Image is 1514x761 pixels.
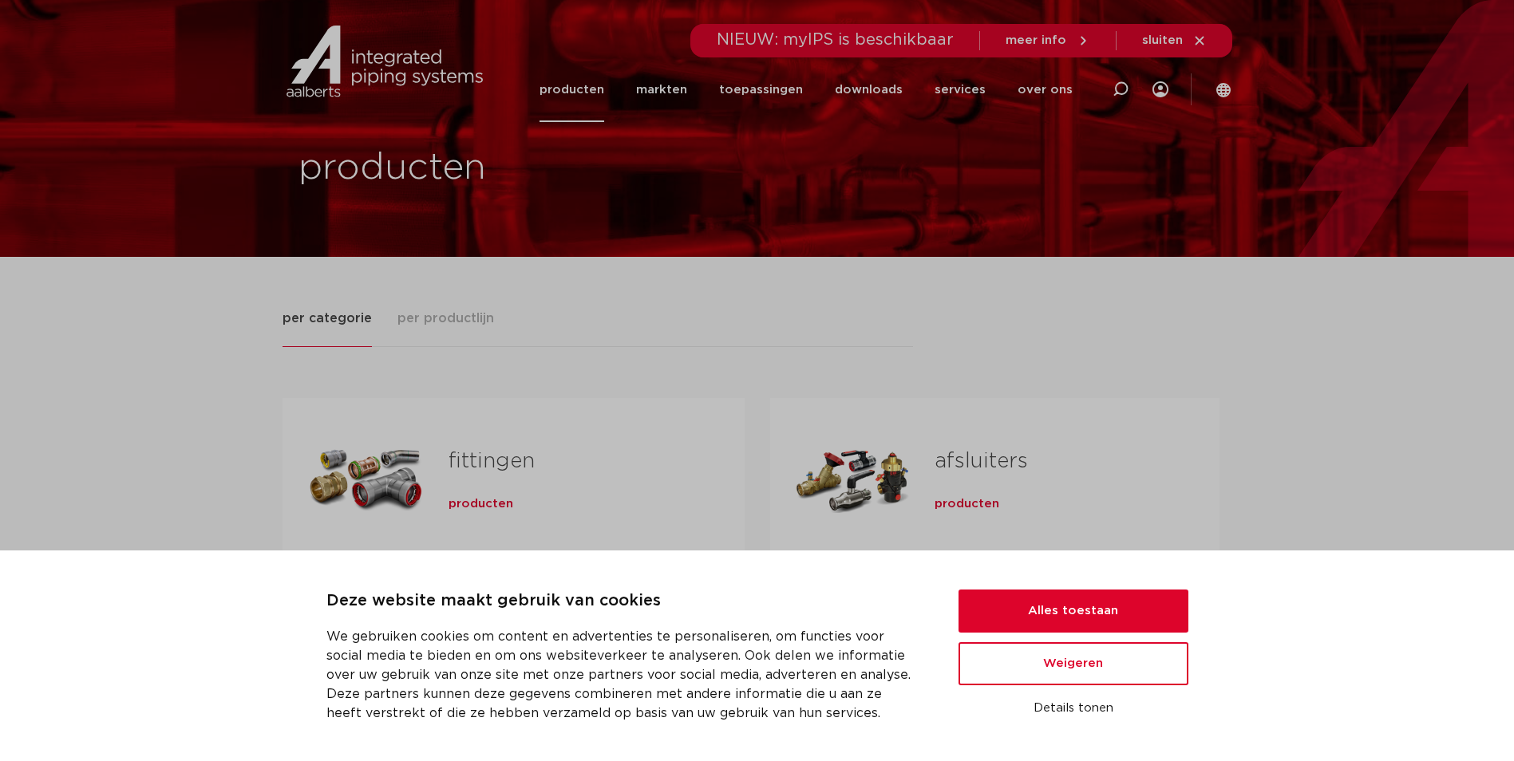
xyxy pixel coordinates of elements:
a: producten [935,496,999,512]
a: over ons [1018,57,1073,122]
a: meer info [1006,34,1090,48]
p: We gebruiken cookies om content en advertenties te personaliseren, om functies voor social media ... [326,627,920,723]
h1: producten [298,143,749,194]
span: NIEUW: myIPS is beschikbaar [717,32,954,48]
a: markten [636,57,687,122]
span: meer info [1006,34,1066,46]
span: per productlijn [397,309,494,328]
span: per categorie [283,309,372,328]
button: Weigeren [959,642,1188,685]
a: toepassingen [719,57,803,122]
a: producten [449,496,513,512]
a: fittingen [449,451,535,471]
div: my IPS [1152,57,1168,122]
button: Alles toestaan [959,589,1188,633]
a: services [935,57,986,122]
nav: Menu [540,57,1073,122]
a: downloads [835,57,903,122]
p: Deze website maakt gebruik van cookies [326,589,920,614]
a: producten [540,57,604,122]
a: afsluiters [935,451,1028,471]
button: Details tonen [959,695,1188,722]
span: sluiten [1142,34,1183,46]
a: sluiten [1142,34,1207,48]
